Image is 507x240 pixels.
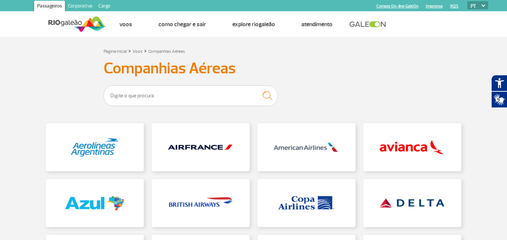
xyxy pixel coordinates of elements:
a: Voos [119,21,132,28]
input: Digite o que procura [104,85,278,106]
button: Abrir recursos assistivos. [491,75,507,91]
a: Companhias Aéreas [148,49,185,54]
a: Atendimento [301,21,332,28]
a: Página Inicial [104,49,127,54]
a: > [144,46,147,55]
a: Explore RIOgaleão [232,21,275,28]
a: Compra On-line GaleOn [376,4,418,9]
h3: Companhias Aéreas [104,59,404,78]
a: Imprensa [426,4,443,9]
div: Plugin de acessibilidade da Hand Talk. [491,75,507,108]
a: Passageiros [34,1,65,13]
button: Abrir tradutor de língua de sinais. [491,91,507,108]
a: Cargo [95,1,113,13]
a: RQS [450,4,459,9]
a: Como chegar e sair [158,21,206,28]
a: Corporativo [65,1,95,13]
a: > [128,46,131,55]
a: Voos [132,49,143,54]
